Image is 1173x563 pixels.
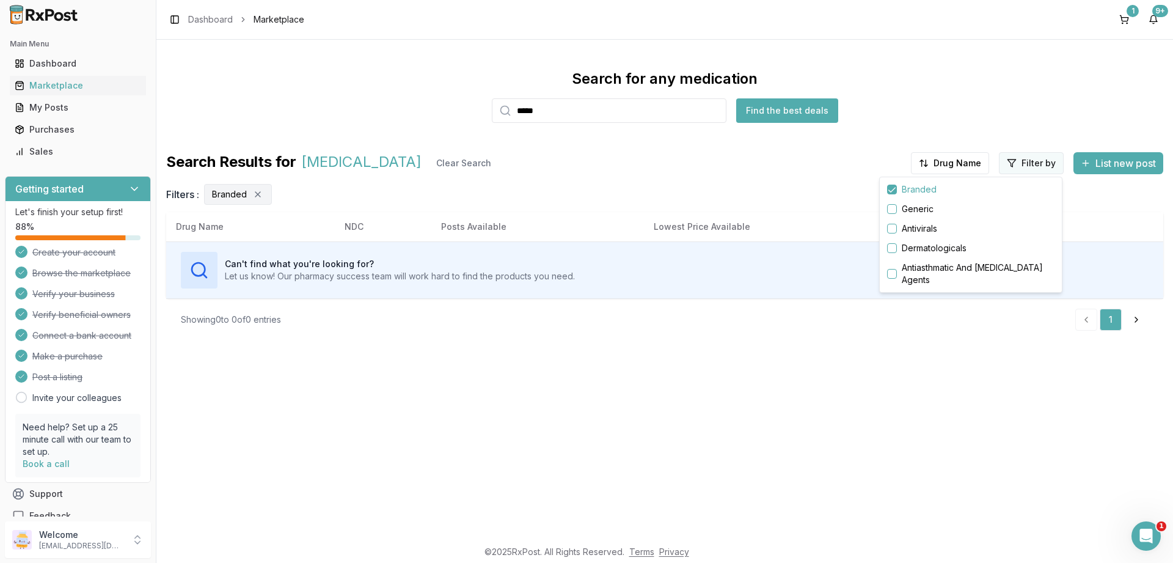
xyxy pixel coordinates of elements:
label: Generic [902,203,934,215]
label: Antivirals [902,223,937,235]
label: Antiasthmatic And [MEDICAL_DATA] Agents [902,262,1054,286]
iframe: Intercom live chat [1131,521,1161,551]
label: Dermatologicals [902,242,967,254]
span: 1 [1157,521,1166,531]
label: Branded [902,183,937,196]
